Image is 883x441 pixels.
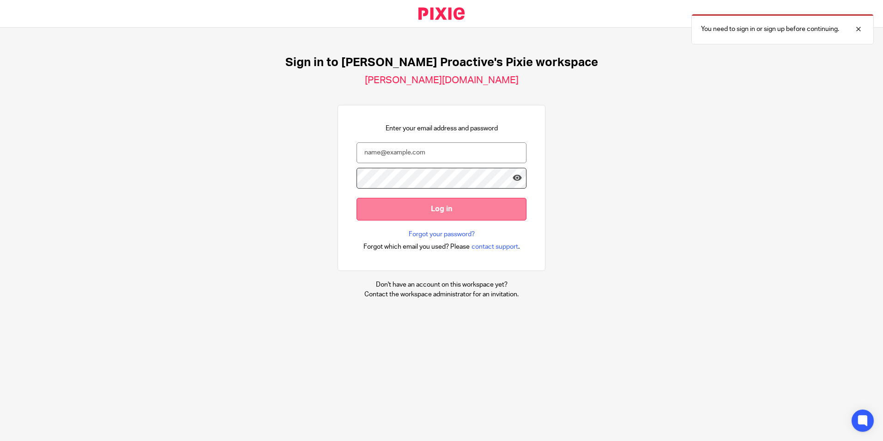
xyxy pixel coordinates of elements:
[409,230,475,239] a: Forgot your password?
[701,24,839,34] p: You need to sign in or sign up before continuing.
[363,242,470,251] span: Forgot which email you used? Please
[364,280,519,289] p: Don't have an account on this workspace yet?
[364,290,519,299] p: Contact the workspace administrator for an invitation.
[365,74,519,86] h2: [PERSON_NAME][DOMAIN_NAME]
[472,242,518,251] span: contact support
[285,55,598,70] h1: Sign in to [PERSON_NAME] Proactive's Pixie workspace
[357,142,526,163] input: name@example.com
[386,124,498,133] p: Enter your email address and password
[363,241,520,252] div: .
[357,198,526,220] input: Log in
